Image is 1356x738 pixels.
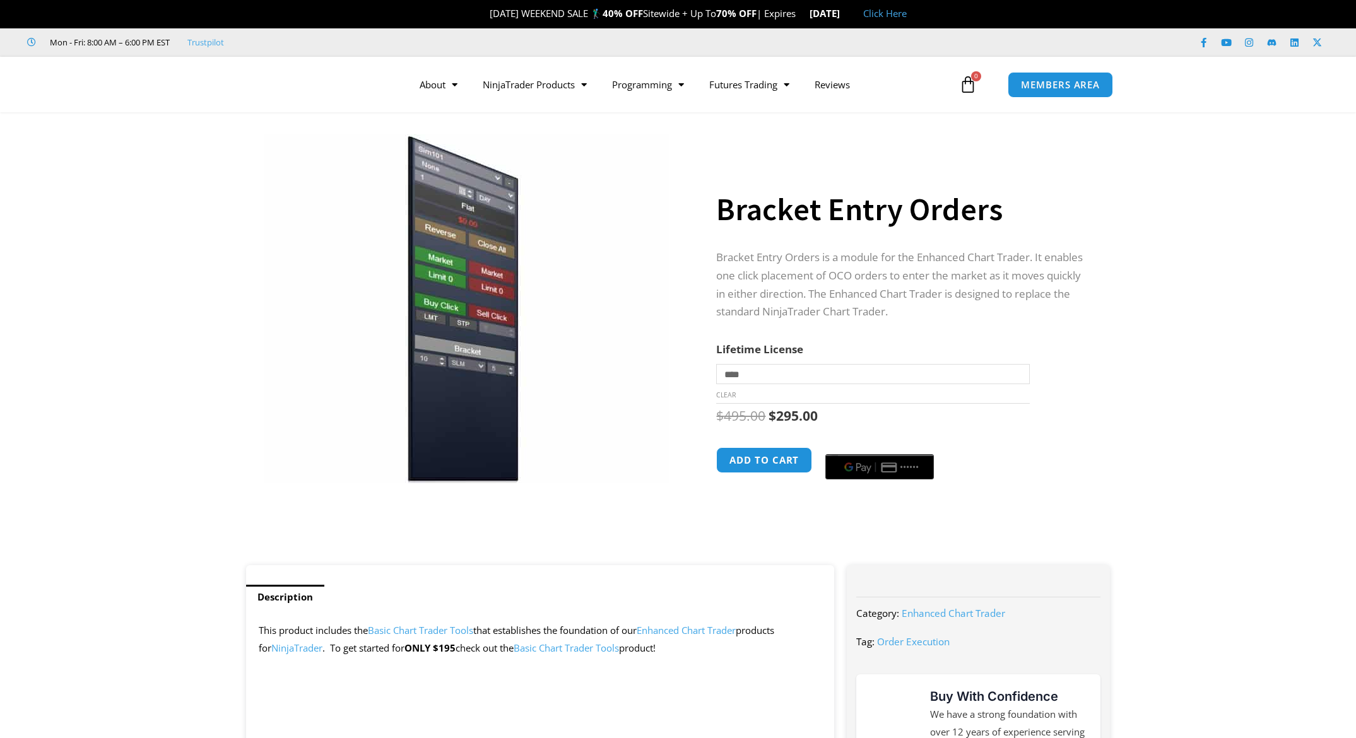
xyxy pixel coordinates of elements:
span: 0 [971,71,981,81]
span: $ [769,407,776,425]
span: Category: [856,607,899,619]
p: Bracket Entry Orders is a module for the Enhanced Chart Trader. It enables one click placement of... [716,249,1085,322]
span: $ [716,407,724,425]
h3: Buy With Confidence [930,687,1088,706]
a: Enhanced Chart Trader [902,607,1005,619]
label: Lifetime License [716,342,803,356]
img: LogoAI | Affordable Indicators – NinjaTrader [226,62,362,107]
h1: Bracket Entry Orders [716,187,1085,231]
a: 0 [940,66,996,103]
bdi: 295.00 [769,407,818,425]
a: NinjaTrader Products [470,70,599,99]
img: 🎉 [480,9,489,18]
a: Click Here [863,7,907,20]
button: Buy with GPay [825,454,934,479]
span: Mon - Fri: 8:00 AM – 6:00 PM EST [47,35,170,50]
img: ⌛ [797,9,806,18]
nav: Menu [407,70,956,99]
button: Add to cart [716,447,812,473]
a: Order Execution [877,635,950,648]
strong: 40% OFF [603,7,643,20]
a: Futures Trading [697,70,802,99]
a: Programming [599,70,697,99]
img: BracketEntryOrders [264,134,669,483]
a: Trustpilot [187,35,224,50]
bdi: 495.00 [716,407,765,425]
a: MEMBERS AREA [1008,72,1113,98]
span: Tag: [856,635,875,648]
span: [DATE] WEEKEND SALE 🏌️‍♂️ Sitewide + Up To | Expires [476,7,809,20]
strong: 70% OFF [716,7,757,20]
strong: ONLY $195 [404,641,456,654]
a: Clear options [716,390,736,399]
img: 🏭 [840,9,850,18]
span: MEMBERS AREA [1021,80,1100,90]
a: About [407,70,470,99]
a: Enhanced Chart Trader [637,624,736,636]
a: Basic Chart Trader Tools [514,641,619,654]
strong: [DATE] [810,7,851,20]
a: Reviews [802,70,863,99]
span: check out the product! [456,641,656,654]
a: Description [246,585,324,609]
p: This product includes the that establishes the foundation of our products for . To get started for [259,622,822,657]
text: •••••• [900,463,919,472]
a: Basic Chart Trader Tools [368,624,473,636]
iframe: Secure payment input frame [823,445,936,447]
a: NinjaTrader [271,641,322,654]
